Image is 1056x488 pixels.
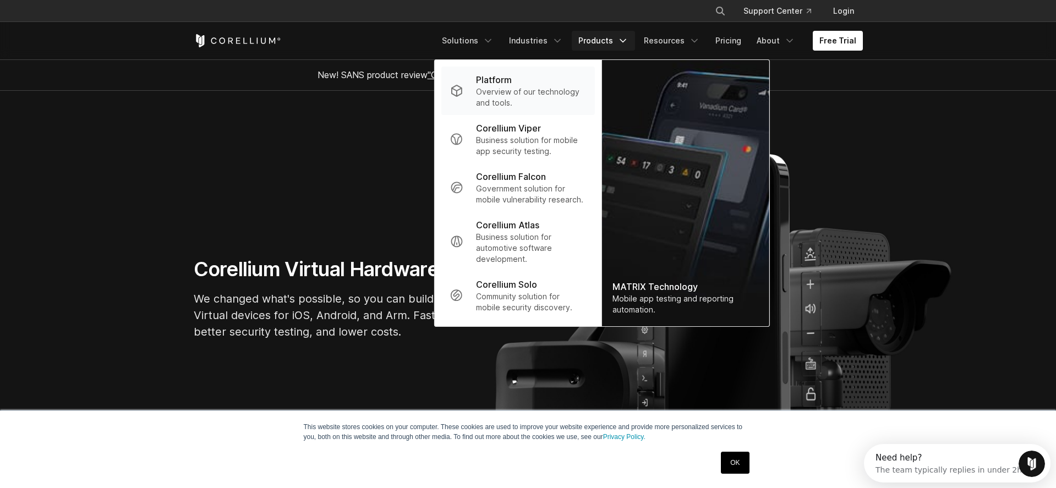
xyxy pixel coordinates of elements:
[735,1,820,21] a: Support Center
[476,183,586,205] p: Government solution for mobile vulnerability research.
[441,115,594,163] a: Corellium Viper Business solution for mobile app security testing.
[476,122,541,135] p: Corellium Viper
[476,135,586,157] p: Business solution for mobile app security testing.
[441,163,594,212] a: Corellium Falcon Government solution for mobile vulnerability research.
[864,444,1050,482] iframe: Intercom live chat discovery launcher
[702,1,863,21] div: Navigation Menu
[476,86,586,108] p: Overview of our technology and tools.
[441,212,594,271] a: Corellium Atlas Business solution for automotive software development.
[441,67,594,115] a: Platform Overview of our technology and tools.
[824,1,863,21] a: Login
[572,31,635,51] a: Products
[476,170,546,183] p: Corellium Falcon
[441,271,594,320] a: Corellium Solo Community solution for mobile security discovery.
[637,31,707,51] a: Resources
[710,1,730,21] button: Search
[813,31,863,51] a: Free Trial
[304,422,753,442] p: This website stores cookies on your computer. These cookies are used to improve your website expe...
[435,31,863,51] div: Navigation Menu
[721,452,749,474] a: OK
[601,60,769,326] a: MATRIX Technology Mobile app testing and reporting automation.
[194,34,281,47] a: Corellium Home
[502,31,570,51] a: Industries
[12,18,158,30] div: The team typically replies in under 2h
[476,278,537,291] p: Corellium Solo
[612,280,758,293] div: MATRIX Technology
[601,60,769,326] img: Matrix_WebNav_1x
[612,293,758,315] div: Mobile app testing and reporting automation.
[4,4,190,35] div: Open Intercom Messenger
[12,9,158,18] div: Need help?
[709,31,748,51] a: Pricing
[194,257,524,282] h1: Corellium Virtual Hardware
[476,232,586,265] p: Business solution for automotive software development.
[428,69,681,80] a: "Collaborative Mobile App Security Development and Analysis"
[476,218,539,232] p: Corellium Atlas
[476,73,512,86] p: Platform
[435,31,500,51] a: Solutions
[318,69,739,80] span: New! SANS product review now available.
[476,291,586,313] p: Community solution for mobile security discovery.
[603,433,645,441] a: Privacy Policy.
[750,31,802,51] a: About
[1019,451,1045,477] iframe: Intercom live chat
[194,290,524,340] p: We changed what's possible, so you can build what's next. Virtual devices for iOS, Android, and A...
